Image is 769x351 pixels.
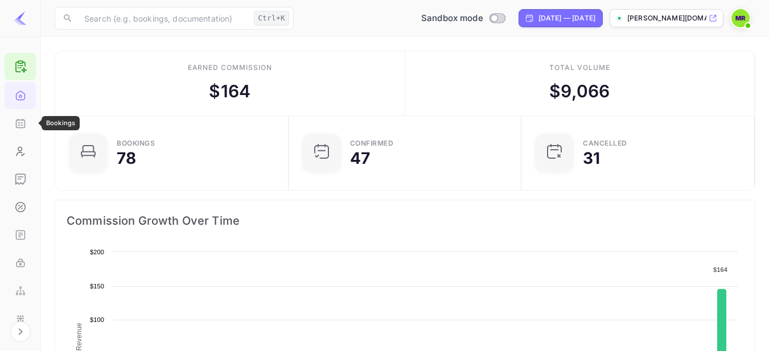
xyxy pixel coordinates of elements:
a: Integrations [5,305,36,331]
text: $200 [90,249,104,255]
div: Switch to Production mode [417,12,509,25]
div: Bookings [42,116,80,130]
div: 47 [350,150,370,166]
div: [DATE] — [DATE] [538,13,595,23]
text: $164 [713,266,728,273]
img: LiteAPI [14,11,27,25]
text: $100 [90,316,104,323]
a: API Keys [5,249,36,275]
button: Expand navigation [10,321,31,342]
text: Revenue [75,323,83,350]
a: Bookings [5,110,36,136]
input: Search (e.g. bookings, documentation) [77,7,249,30]
div: $ 164 [209,79,250,104]
a: Webhooks [5,277,36,303]
div: 78 [117,150,136,166]
a: Commission [5,193,36,220]
a: API docs and SDKs [5,221,36,247]
span: Commission Growth Over Time [67,212,743,230]
a: Customers [5,138,36,164]
div: Bookings [117,140,155,147]
div: Click to change the date range period [519,9,603,27]
div: Total volume [549,63,610,73]
span: Sandbox mode [421,12,483,25]
div: CANCELLED [583,140,627,147]
a: Home [5,82,36,108]
div: Ctrl+K [254,11,289,26]
img: Moshood Rafiu [731,9,750,27]
p: [PERSON_NAME][DOMAIN_NAME]... [627,13,706,23]
div: Earned commission [188,63,272,73]
text: $150 [90,283,104,290]
div: Confirmed [350,140,394,147]
a: Earnings [5,166,36,192]
div: $ 9,066 [549,79,610,104]
div: 31 [583,150,600,166]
